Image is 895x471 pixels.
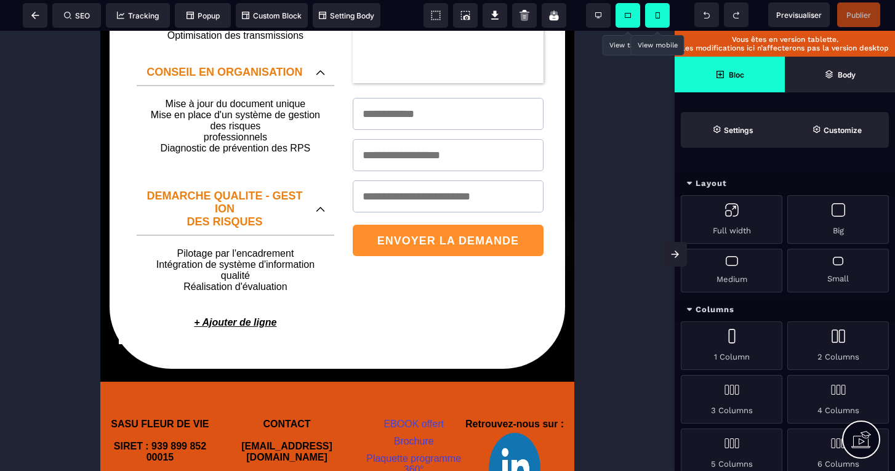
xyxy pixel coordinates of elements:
span: Open Style Manager [785,112,889,148]
a: Brochure [294,405,334,416]
strong: Customize [824,126,862,135]
span: Setting Body [319,11,374,20]
div: 1 Column [681,321,782,370]
p: DEMARCHE QUALITE - GESTION DES RISQUES [46,159,203,198]
div: Layout [675,172,895,195]
span: SEO [64,11,90,20]
div: 2 Columns [787,321,889,370]
a: EBOOK offert [283,388,343,398]
p: CONSEIL EN ORGANISATION [46,35,203,48]
span: Custom Block [242,11,302,20]
button: ENVOYER LA DEMANDE [252,194,443,225]
div: 3 Columns [681,375,782,424]
strong: Settings [724,126,753,135]
span: Open Layer Manager [785,57,895,92]
div: Medium [681,249,782,292]
div: Big [787,195,889,244]
p: + Ajouter de ligne [30,280,240,304]
p: Les modifications ici n’affecterons pas la version desktop [681,44,889,52]
span: Preview [768,2,830,27]
span: Previsualiser [776,10,822,20]
div: Small [787,249,889,292]
strong: Body [838,70,856,79]
a: Plaquette programme 360° [266,422,363,444]
div: Full width [681,195,782,244]
span: Open Blocks [675,57,785,92]
span: Popup [187,11,220,20]
p: Mise à jour du document unique Mise en place d'un système de gestion des risques professionnels D... [49,68,222,134]
div: Columns [675,299,895,321]
p: Vous êtes en version tablette. [681,35,889,44]
span: Publier [846,10,871,20]
strong: Bloc [729,70,744,79]
div: 4 Columns [787,375,889,424]
span: View components [423,3,448,28]
b: CONTACT [EMAIL_ADDRESS][DOMAIN_NAME] 06 26 06 11 14 [141,388,232,454]
p: Pilotage par l'encadrement Intégration de système d'information qualité Réalisation d'évaluation [49,217,222,262]
span: Tracking [117,11,159,20]
span: Settings [681,112,785,148]
b: SASU FLEUR DE VIE [10,388,108,398]
b: Retrouvez-nous sur : [365,388,464,398]
span: Screenshot [453,3,478,28]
